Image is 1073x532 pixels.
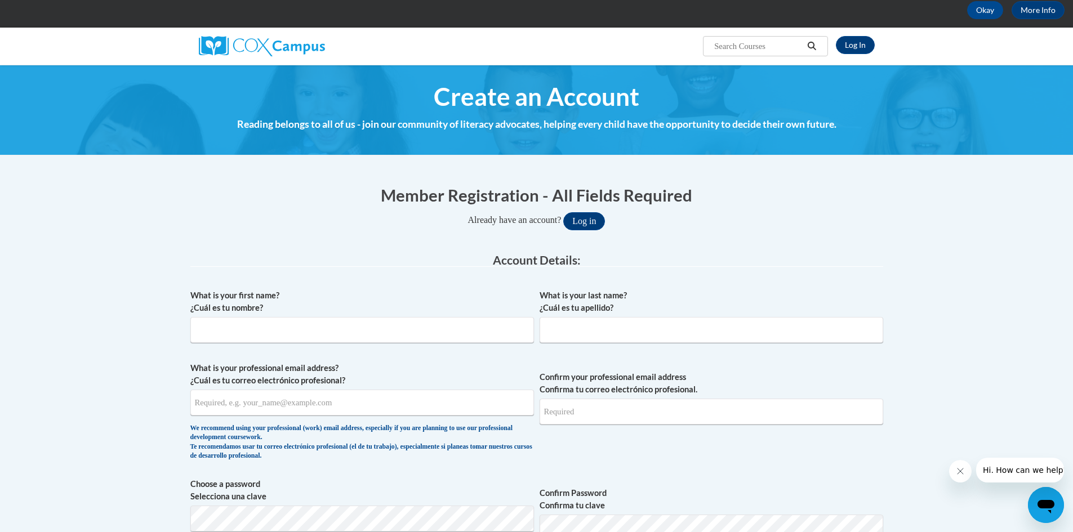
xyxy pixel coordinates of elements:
input: Metadata input [190,390,534,415]
label: Confirm Password Confirma tu clave [540,487,883,512]
label: What is your professional email address? ¿Cuál es tu correo electrónico profesional? [190,362,534,387]
h4: Reading belongs to all of us - join our community of literacy advocates, helping every child have... [190,117,883,132]
iframe: Button to launch messaging window [1028,487,1064,523]
a: Log In [836,36,875,54]
span: Create an Account [434,82,639,111]
label: What is your first name? ¿Cuál es tu nombre? [190,289,534,314]
a: More Info [1012,1,1065,19]
div: We recommend using your professional (work) email address, especially if you are planning to use ... [190,424,534,461]
button: Search [803,39,820,53]
iframe: Message from company [976,458,1064,482]
span: Account Details: [493,253,581,267]
label: Confirm your professional email address Confirma tu correo electrónico profesional. [540,371,883,396]
button: Log in [563,212,605,230]
img: Cox Campus [199,36,325,56]
input: Required [540,399,883,424]
label: What is your last name? ¿Cuál es tu apellido? [540,289,883,314]
button: Okay [967,1,1003,19]
iframe: Close message [949,460,972,482]
label: Choose a password Selecciona una clave [190,478,534,503]
h1: Member Registration - All Fields Required [190,184,883,207]
span: Hi. How can we help? [7,8,91,17]
input: Metadata input [190,317,534,343]
input: Metadata input [540,317,883,343]
span: Already have an account? [468,215,562,225]
input: Search Courses [713,39,803,53]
